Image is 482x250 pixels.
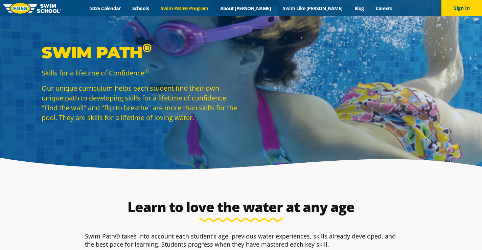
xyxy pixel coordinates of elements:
a: Swim Path® Program [155,5,214,12]
p: Our unique curriculum helps each student find their own unique path to developing skills for a li... [42,83,238,122]
p: Skills for a lifetime of Confidence [42,68,238,78]
p: Swim Path® takes into account each student’s age, previous water experiences, skills already deve... [85,232,397,248]
a: Schools [127,5,155,12]
a: Blog [348,5,370,12]
a: Careers [370,5,398,12]
sup: ® [144,68,148,74]
img: FOSS Swim School Logo [3,3,61,14]
p: Swim Path [42,42,238,63]
sup: ® [142,40,152,55]
h2: Learn to love the water at any age [82,199,401,215]
a: About [PERSON_NAME] [214,5,277,12]
a: 2025 Calendar [84,5,127,12]
a: Swim Like [PERSON_NAME] [277,5,349,12]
